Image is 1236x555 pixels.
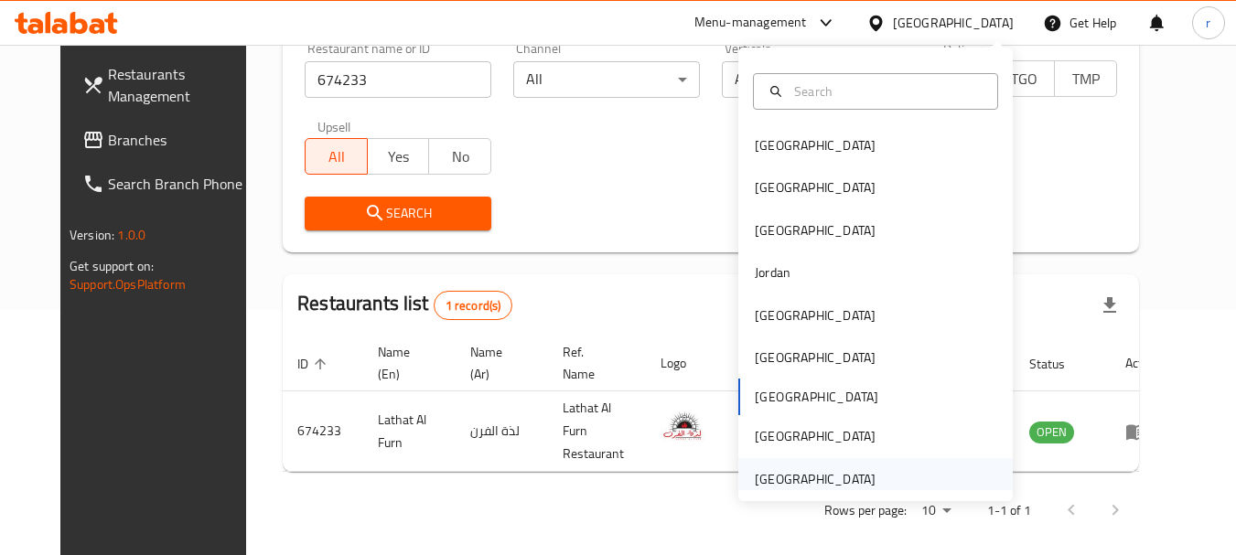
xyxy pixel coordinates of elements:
[108,173,253,195] span: Search Branch Phone
[755,135,876,155] div: [GEOGRAPHIC_DATA]
[378,341,434,385] span: Name (En)
[375,144,423,170] span: Yes
[305,197,491,230] button: Search
[755,347,876,368] div: [GEOGRAPHIC_DATA]
[755,426,876,446] div: [GEOGRAPHIC_DATA]
[456,391,548,472] td: لذة الفرن
[993,60,1056,97] button: TGO
[428,138,491,175] button: No
[824,499,907,522] p: Rows per page:
[1111,336,1174,391] th: Action
[313,144,360,170] span: All
[108,63,253,107] span: Restaurants Management
[305,61,491,98] input: Search for restaurant name or ID..
[283,391,363,472] td: 674233
[470,341,526,385] span: Name (Ar)
[755,469,876,489] div: [GEOGRAPHIC_DATA]
[68,118,267,162] a: Branches
[755,177,876,197] div: [GEOGRAPHIC_DATA]
[70,254,154,278] span: Get support on:
[728,391,792,472] td: 1
[755,262,790,283] div: Jordan
[755,220,876,240] div: [GEOGRAPHIC_DATA]
[987,499,1031,522] p: 1-1 of 1
[70,223,114,247] span: Version:
[728,336,792,391] th: Branches
[755,305,876,326] div: [GEOGRAPHIC_DATA]
[1029,422,1074,443] div: OPEN
[68,162,267,206] a: Search Branch Phone
[305,138,368,175] button: All
[1029,422,1074,443] span: OPEN
[914,497,958,525] div: Rows per page:
[70,272,186,296] a: Support.OpsPlatform
[1054,60,1117,97] button: TMP
[1088,283,1132,327] div: Export file
[363,391,456,472] td: Lathat Al Furn
[646,336,728,391] th: Logo
[1125,421,1159,443] div: Menu
[108,129,253,151] span: Branches
[317,120,351,133] label: Upsell
[283,336,1174,472] table: enhanced table
[893,13,1014,33] div: [GEOGRAPHIC_DATA]
[436,144,484,170] span: No
[319,202,477,225] span: Search
[367,138,430,175] button: Yes
[1029,353,1089,375] span: Status
[68,52,267,118] a: Restaurants Management
[548,391,646,472] td: Lathat Al Furn Restaurant
[1001,66,1048,92] span: TGO
[722,61,908,98] div: All
[787,81,986,101] input: Search
[1206,13,1210,33] span: r
[297,353,332,375] span: ID
[435,297,512,315] span: 1 record(s)
[563,341,624,385] span: Ref. Name
[513,61,700,98] div: All
[694,12,807,34] div: Menu-management
[434,291,513,320] div: Total records count
[661,405,706,451] img: Lathat Al Furn
[117,223,145,247] span: 1.0.0
[297,290,512,320] h2: Restaurants list
[1062,66,1110,92] span: TMP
